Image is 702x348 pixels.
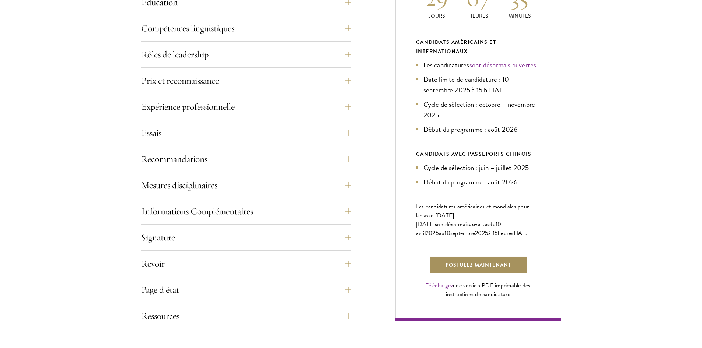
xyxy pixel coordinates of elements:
[426,281,453,290] a: Téléchargez
[141,255,351,273] button: Revoir
[141,179,217,191] font: Mesures disciplinaires
[141,310,179,321] font: Ressources
[141,98,351,116] button: Expérience professionnelle
[141,72,351,89] button: Prix et reconnaissance
[446,261,511,269] font: Postulez maintenant
[141,232,175,243] font: Signature
[141,75,219,86] font: Prix et reconnaissance
[423,60,469,70] font: Les candidatures
[488,229,498,238] font: à 15
[141,176,351,194] button: Mesures disciplinaires
[423,124,518,135] font: Début du programme : août 2026
[141,124,351,142] button: Essais
[469,60,537,70] a: sont désormais ouvertes
[141,307,351,325] button: Ressources
[141,101,235,112] font: Expérience professionnelle
[426,229,439,238] font: 2025
[416,211,457,229] font: classe [DATE]-[DATE]
[445,220,469,229] font: désormais
[141,150,351,168] button: Recommandations
[141,153,207,165] font: Recommandations
[141,205,253,217] font: Informations Complémentaires
[439,229,445,238] font: au
[141,203,351,220] button: Informations Complémentaires
[141,127,161,138] font: Essais
[423,99,535,120] font: Cycle de sélection : octobre – novembre 2025
[416,38,496,55] font: Candidats américains et internationaux
[416,220,502,238] font: 10 avril
[429,256,528,274] a: Postulez maintenant
[489,220,496,229] font: du
[469,220,489,228] font: ouvertes
[416,202,529,220] font: Les candidatures américaines et mondiales pour la
[444,229,450,238] font: 10
[141,22,234,34] font: Compétences linguistiques
[498,229,514,238] font: heures
[141,229,351,246] button: Signature
[468,12,488,20] font: Heures
[446,281,531,299] font: une version PDF imprimable des instructions de candidature
[509,12,531,20] font: Minutes
[423,177,518,187] font: Début du programme : août 2026
[141,258,165,269] font: Revoir
[423,74,509,95] font: Date limite de candidature : 10 septembre 2025 à 15 h HAE
[141,46,351,63] button: Rôles de leadership
[141,20,351,37] button: Compétences linguistiques
[423,162,529,173] font: Cycle de sélection : juin – juillet 2025
[450,229,475,238] font: septembre
[429,12,445,20] font: Jours
[435,220,445,229] font: sont
[514,229,527,238] font: HAE.
[141,284,179,295] font: Page d'état
[475,229,488,238] font: 2025
[416,150,532,158] font: CANDIDATS AVEC PASSEPORTS CHINOIS
[141,49,209,60] font: Rôles de leadership
[141,281,351,299] button: Page d'état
